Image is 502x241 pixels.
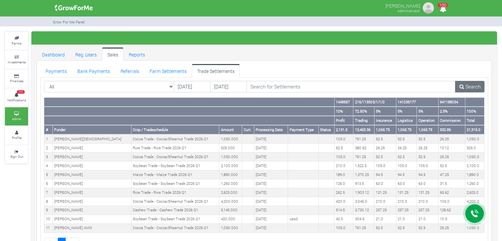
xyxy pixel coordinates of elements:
[438,3,448,7] span: 100
[44,161,53,170] td: 4
[12,135,21,140] small: Profile
[5,70,28,88] a: Finances
[131,215,219,224] td: Soybean Trade - Soybean Trade 2026 Q1
[438,224,465,232] td: 26.25
[465,179,484,188] td: 1,260.0
[455,81,484,93] a: Search
[53,125,131,134] th: Funder
[53,1,95,15] img: growforme image
[353,188,374,197] td: 1,903.12
[131,161,219,170] td: Soybean Trade - Soybean Trade 2026 Q1
[334,197,353,206] td: 420.0
[374,153,396,161] td: 52.5
[44,144,53,153] td: 2
[438,206,465,215] td: 128.62
[417,188,439,197] td: 131.25
[334,125,353,134] th: 2,131.5
[124,48,150,61] a: Reports
[465,125,484,134] th: 21,315.0
[438,153,465,161] td: 26.25
[396,107,416,116] th: 5%
[422,1,435,15] img: growforme image
[334,107,353,116] th: 10%
[288,215,318,224] td: ussd
[219,224,242,232] td: 1,050.000
[353,116,374,125] th: Trading
[144,64,192,77] a: Farm Settlements
[53,206,131,215] td: [PERSON_NAME]
[44,134,53,143] td: 1
[334,224,353,232] td: 105.0
[318,125,334,134] th: Status
[396,153,416,161] td: 52.5
[417,161,439,170] td: 105.0
[334,161,353,170] td: 210.0
[417,134,439,143] td: 52.5
[254,179,288,188] td: [DATE]
[10,79,23,83] small: Finances
[131,188,219,197] td: Rice Trade - Rice Trade 2026 Q1
[396,179,416,188] td: 63.0
[5,126,28,144] a: Profile
[219,125,242,134] th: Amount
[396,98,438,107] th: 141035177
[465,153,484,161] td: 1,050.0
[219,161,242,170] td: 2,100.000
[374,125,396,134] th: 1,065.75
[465,224,484,232] td: 1,050.0
[53,224,131,232] td: [PERSON_NAME] AMO
[353,161,374,170] td: 1,522.5
[438,161,465,170] td: 52.5
[438,134,465,143] td: 26.25
[396,170,416,179] td: 94.5
[131,144,219,153] td: Rice Trade - Rice Trade 2026 Q1
[102,48,124,61] a: Sales
[254,197,288,206] td: [DATE]
[53,215,131,224] td: [PERSON_NAME]
[374,206,396,215] td: 257.25
[417,170,439,179] td: 94.5
[334,134,353,143] td: 105.0
[334,116,353,125] th: Profit
[44,170,53,179] td: 5
[219,197,242,206] td: 4,200.000
[396,215,416,224] td: 21.0
[417,224,439,232] td: 52.5
[53,188,131,197] td: [PERSON_NAME]
[417,215,439,224] td: 21.0
[5,107,28,125] a: Admin
[465,107,484,116] th: 100%
[334,215,353,224] td: 42.0
[44,197,53,206] td: 8
[246,81,456,93] input: Search for Settlements
[374,188,396,197] td: 131.25
[254,206,288,215] td: [DATE]
[219,206,242,215] td: 5,145.000
[438,179,465,188] td: 31.5
[397,8,420,13] small: Administrator
[396,116,416,125] th: Logistics
[5,32,28,50] a: Farms
[438,170,465,179] td: 47.25
[374,116,396,125] th: Insurance
[417,125,439,134] th: 1,065.75
[438,125,465,134] th: 532.86
[254,161,288,170] td: [DATE]
[353,206,374,215] td: 3,730.12
[10,154,23,159] small: Sign Out
[219,153,242,161] td: 1,050.000
[12,41,21,46] small: Farms
[438,144,465,153] td: 13.12
[254,144,288,153] td: [DATE]
[44,153,53,161] td: 3
[131,206,219,215] td: Cashew Trade - Cashew Trade 2026 Q1
[353,144,374,153] td: 380.62
[44,188,53,197] td: 7
[438,116,465,125] th: Commission
[219,134,242,143] td: 1,050.000
[334,206,353,215] td: 514.5
[353,98,396,107] th: 216/113503/1/1/0
[131,224,219,232] td: Cocoa Trade - Cocoa/Shearnut Trade 2026 Q1
[353,197,374,206] td: 3,045.0
[374,170,396,179] td: 94.5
